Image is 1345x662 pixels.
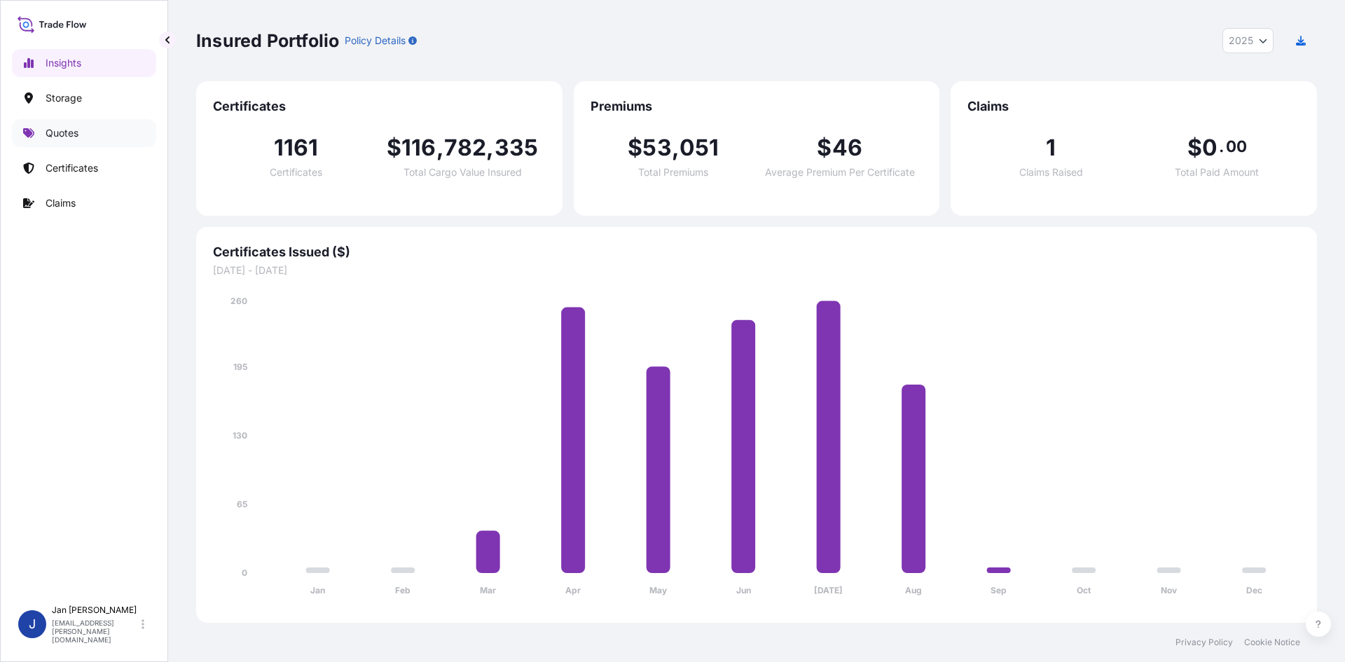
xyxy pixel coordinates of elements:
[1077,585,1091,595] tspan: Oct
[46,56,81,70] p: Insights
[565,585,581,595] tspan: Apr
[967,98,1300,115] span: Claims
[638,167,708,177] span: Total Premiums
[1226,141,1247,152] span: 00
[46,91,82,105] p: Storage
[29,617,36,631] span: J
[196,29,339,52] p: Insured Portfolio
[233,361,247,372] tspan: 195
[213,263,1300,277] span: [DATE] - [DATE]
[765,167,915,177] span: Average Premium Per Certificate
[1046,137,1056,159] span: 1
[230,296,247,306] tspan: 260
[395,585,411,595] tspan: Feb
[486,137,494,159] span: ,
[672,137,680,159] span: ,
[495,137,539,159] span: 335
[12,189,156,217] a: Claims
[403,167,522,177] span: Total Cargo Value Insured
[680,137,719,159] span: 051
[52,619,139,644] p: [EMAIL_ADDRESS][PERSON_NAME][DOMAIN_NAME]
[642,137,671,159] span: 53
[12,154,156,182] a: Certificates
[46,126,78,140] p: Quotes
[591,98,923,115] span: Premiums
[436,137,444,159] span: ,
[628,137,642,159] span: $
[1244,637,1300,648] a: Cookie Notice
[905,585,922,595] tspan: Aug
[991,585,1007,595] tspan: Sep
[213,244,1300,261] span: Certificates Issued ($)
[1219,141,1224,152] span: .
[1187,137,1202,159] span: $
[480,585,496,595] tspan: Mar
[814,585,843,595] tspan: [DATE]
[274,137,319,159] span: 1161
[817,137,832,159] span: $
[1222,28,1274,53] button: Year Selector
[832,137,862,159] span: 46
[46,161,98,175] p: Certificates
[1019,167,1083,177] span: Claims Raised
[649,585,668,595] tspan: May
[1161,585,1178,595] tspan: Nov
[1202,137,1218,159] span: 0
[52,605,139,616] p: Jan [PERSON_NAME]
[213,98,546,115] span: Certificates
[345,34,406,48] p: Policy Details
[46,196,76,210] p: Claims
[233,430,247,441] tspan: 130
[310,585,325,595] tspan: Jan
[12,119,156,147] a: Quotes
[1175,167,1259,177] span: Total Paid Amount
[1246,585,1262,595] tspan: Dec
[1229,34,1253,48] span: 2025
[242,567,247,578] tspan: 0
[736,585,751,595] tspan: Jun
[237,499,247,509] tspan: 65
[12,84,156,112] a: Storage
[1175,637,1233,648] a: Privacy Policy
[12,49,156,77] a: Insights
[270,167,322,177] span: Certificates
[401,137,436,159] span: 116
[387,137,401,159] span: $
[444,137,487,159] span: 782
